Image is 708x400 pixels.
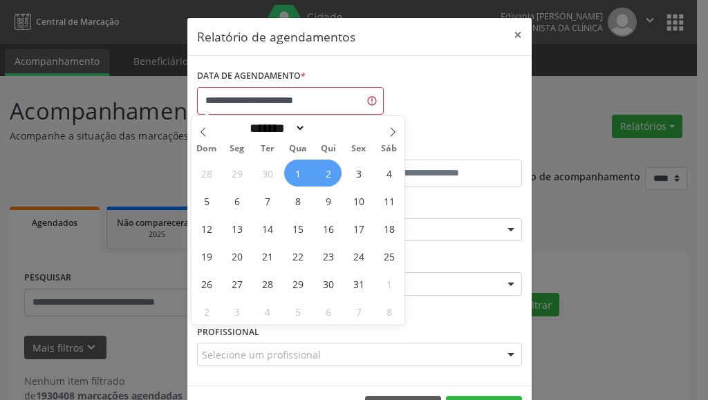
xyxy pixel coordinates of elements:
span: Outubro 7, 2025 [254,187,281,214]
span: Sex [344,144,374,153]
span: Outubro 3, 2025 [345,160,372,187]
span: Dom [192,144,222,153]
span: Novembro 7, 2025 [345,298,372,325]
span: Outubro 1, 2025 [284,160,311,187]
span: Ter [252,144,283,153]
span: Novembro 1, 2025 [375,270,402,297]
span: Selecione um profissional [202,347,321,362]
span: Novembro 6, 2025 [315,298,342,325]
span: Outubro 5, 2025 [193,187,220,214]
span: Outubro 9, 2025 [315,187,342,214]
label: ATÉ [363,138,522,160]
span: Outubro 14, 2025 [254,215,281,242]
button: Close [504,18,532,52]
span: Outubro 16, 2025 [315,215,342,242]
span: Outubro 27, 2025 [223,270,250,297]
label: PROFISSIONAL [197,321,259,343]
span: Setembro 28, 2025 [193,160,220,187]
span: Novembro 4, 2025 [254,298,281,325]
span: Outubro 17, 2025 [345,215,372,242]
span: Outubro 31, 2025 [345,270,372,297]
span: Novembro 8, 2025 [375,298,402,325]
span: Qua [283,144,313,153]
span: Novembro 2, 2025 [193,298,220,325]
input: Year [306,121,351,135]
span: Outubro 13, 2025 [223,215,250,242]
span: Outubro 20, 2025 [223,242,250,269]
span: Outubro 28, 2025 [254,270,281,297]
span: Outubro 18, 2025 [375,215,402,242]
span: Outubro 19, 2025 [193,242,220,269]
span: Outubro 4, 2025 [375,160,402,187]
span: Setembro 30, 2025 [254,160,281,187]
span: Novembro 3, 2025 [223,298,250,325]
span: Outubro 30, 2025 [315,270,342,297]
span: Outubro 23, 2025 [315,242,342,269]
span: Outubro 25, 2025 [375,242,402,269]
span: Outubro 26, 2025 [193,270,220,297]
span: Outubro 22, 2025 [284,242,311,269]
span: Sáb [374,144,404,153]
span: Qui [313,144,344,153]
span: Outubro 21, 2025 [254,242,281,269]
select: Month [245,121,306,135]
span: Outubro 8, 2025 [284,187,311,214]
span: Novembro 5, 2025 [284,298,311,325]
span: Outubro 6, 2025 [223,187,250,214]
h5: Relatório de agendamentos [197,28,355,46]
span: Outubro 2, 2025 [315,160,342,187]
span: Outubro 29, 2025 [284,270,311,297]
span: Outubro 10, 2025 [345,187,372,214]
span: Outubro 24, 2025 [345,242,372,269]
span: Outubro 11, 2025 [375,187,402,214]
span: Seg [222,144,252,153]
span: Outubro 12, 2025 [193,215,220,242]
span: Outubro 15, 2025 [284,215,311,242]
label: DATA DE AGENDAMENTO [197,66,306,87]
span: Setembro 29, 2025 [223,160,250,187]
